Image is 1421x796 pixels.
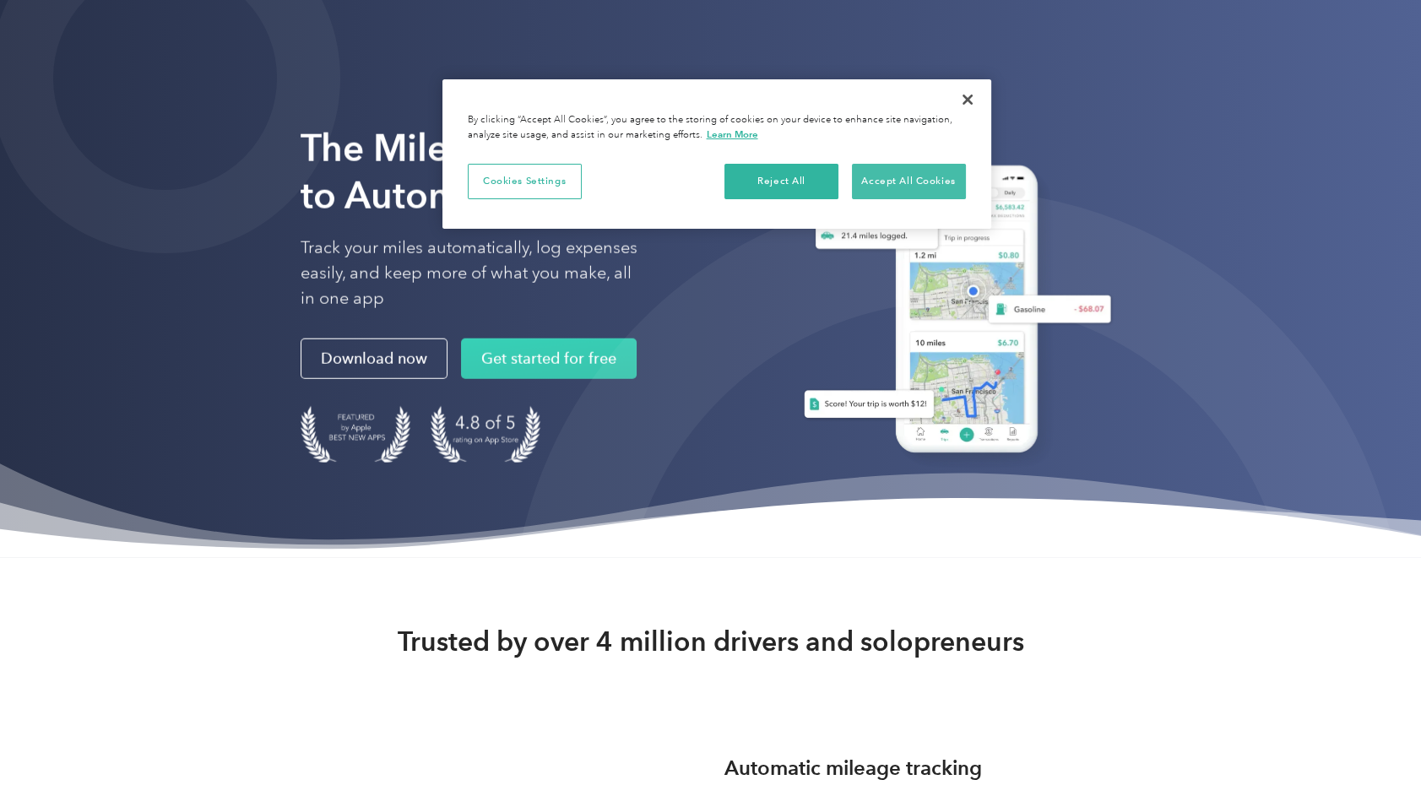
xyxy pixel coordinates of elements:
strong: Trusted by over 4 million drivers and solopreneurs [398,625,1024,658]
a: Download now [301,338,447,379]
strong: The Mileage Tracking App to Automate Your Logs [301,126,748,218]
p: Track your miles automatically, log expenses easily, and keep more of what you make, all in one app [301,236,638,311]
img: Badge for Featured by Apple Best New Apps [301,406,410,463]
button: Accept All Cookies [852,164,966,199]
button: Close [949,81,986,118]
a: More information about your privacy, opens in a new tab [707,128,758,140]
button: Reject All [724,164,838,199]
a: Get started for free [461,338,637,379]
img: 4.9 out of 5 stars on the app store [431,406,540,463]
div: Cookie banner [442,79,991,229]
button: Cookies Settings [468,164,582,199]
h3: Automatic mileage tracking [724,753,982,783]
div: Privacy [442,79,991,229]
div: By clicking “Accept All Cookies”, you agree to the storing of cookies on your device to enhance s... [468,113,966,143]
